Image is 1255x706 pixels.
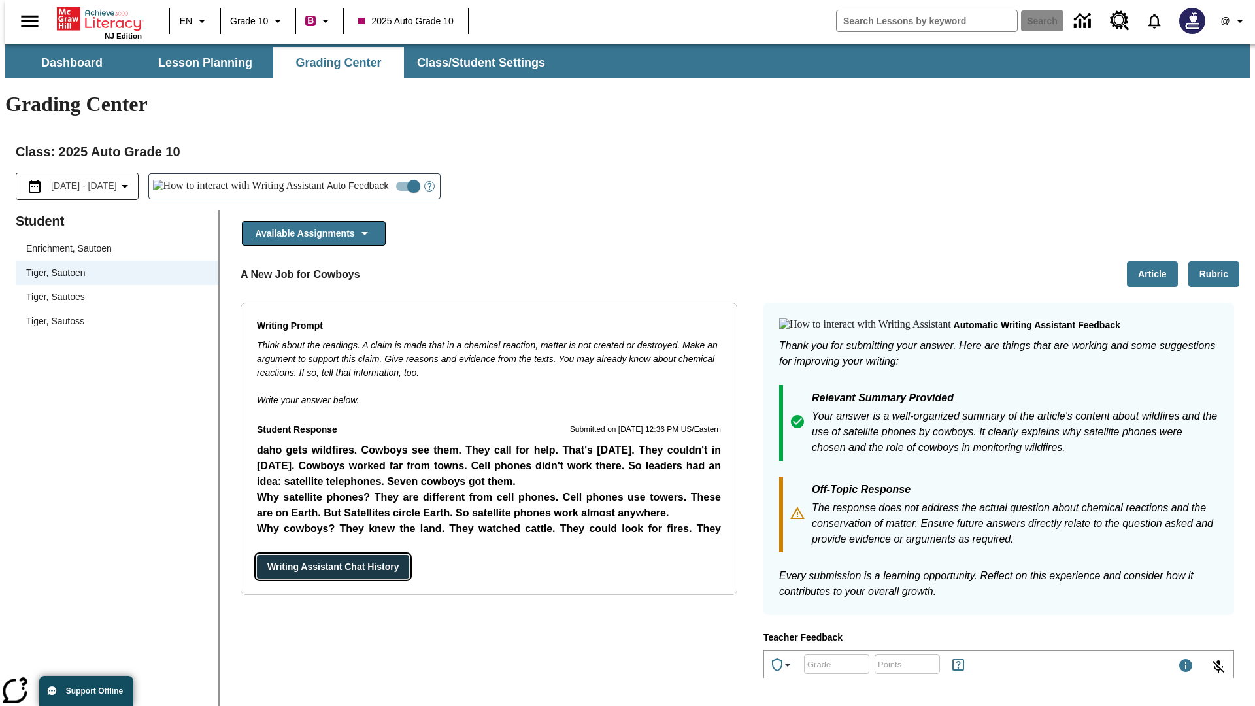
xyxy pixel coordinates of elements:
span: [DATE] - [DATE] [51,179,117,193]
img: How to interact with Writing Assistant [153,180,325,193]
p: Student Response [257,423,337,437]
p: daho gets wildfires. Cowboys see them. They call for help. That's [DATE]. They couldn't in [DATE]... [257,443,721,490]
div: Enrichment, Sautoen [16,237,218,261]
div: Maximum 1000 characters Press Escape to exit toolbar and use left and right arrow keys to access ... [1178,658,1194,676]
div: SubNavbar [5,47,557,78]
button: Grade: Grade 10, Select a grade [225,9,291,33]
a: Resource Center, Will open in new tab [1102,3,1137,39]
p: Off-Topic Response [812,482,1218,500]
button: Select the date range menu item [22,178,133,194]
span: Tiger, Sautoen [26,266,208,280]
button: Available Assignments [242,221,386,246]
button: Open Help for Writing Assistant [419,174,440,199]
p: Your answer is a well-organized summary of the article's content about wildfires and the use of s... [812,409,1218,456]
div: Tiger, Sautoen [16,261,218,285]
p: Why cowboys? They knew the land. They watched cattle. They could look for fires. They could call ... [257,521,721,552]
button: Click to activate and allow voice recognition [1203,651,1234,682]
p: The response does not address the actual question about chemical reactions and the conservation o... [812,500,1218,547]
div: Points: Must be equal to or less than 25. [875,654,940,674]
button: Open side menu [10,2,49,41]
div: Grade: Letters, numbers, %, + and - are allowed. [804,654,869,674]
button: Boost Class color is violet red. Change class color [300,9,339,33]
span: 2025 Auto Grade 10 [358,14,453,28]
input: Points: Must be equal to or less than 25. [875,647,940,681]
a: Data Center [1066,3,1102,39]
a: Notifications [1137,4,1171,38]
svg: Collapse Date Range Filter [117,178,133,194]
span: @ [1220,14,1230,28]
button: Article, Will open in new tab [1127,261,1178,287]
span: B [307,12,314,29]
p: Writing Prompt [257,319,721,333]
button: Select a new avatar [1171,4,1213,38]
button: Class/Student Settings [407,47,556,78]
button: Writing Assistant Chat History [257,555,409,579]
p: Why satellite phones? They are different from cell phones. Cell phones use towers. These are on E... [257,490,721,521]
p: Automatic writing assistant feedback [954,318,1120,333]
p: Submitted on [DATE] 12:36 PM US/Eastern [570,424,721,437]
p: A New Job for Cowboys [241,267,360,282]
input: search field [837,10,1017,31]
div: Tiger, Sautoes [16,285,218,309]
img: Avatar [1179,8,1205,34]
input: Grade: Letters, numbers, %, + and - are allowed. [804,647,869,681]
span: Auto Feedback [327,179,388,193]
div: Tiger, Sautoss [16,309,218,333]
button: Support Offline [39,676,133,706]
p: Every submission is a learning opportunity. Reflect on this experience and consider how it contri... [779,568,1218,599]
span: Support Offline [66,686,123,696]
h2: Class : 2025 Auto Grade 10 [16,141,1239,162]
button: Dashboard [7,47,137,78]
span: Grade 10 [230,14,268,28]
span: EN [180,14,192,28]
p: Thank you for submitting your answer. Here are things that are working and some suggestions for i... [779,338,1218,369]
div: Home [57,5,142,40]
button: Lesson Planning [140,47,271,78]
button: Profile/Settings [1213,9,1255,33]
button: Rules for Earning Points and Achievements, Will open in new tab [945,652,971,678]
p: Think about the readings. A claim is made that in a chemical reaction, matter is not created or d... [257,339,721,380]
button: Language: EN, Select a language [174,9,216,33]
span: Enrichment, Sautoen [26,242,208,256]
p: Teacher Feedback [763,631,1234,645]
div: SubNavbar [5,44,1250,78]
h1: Grading Center [5,92,1250,116]
button: Grading Center [273,47,404,78]
p: Relevant Summary Provided [812,390,1218,409]
img: How to interact with Writing Assistant [779,318,951,331]
button: Rubric, Will open in new tab [1188,261,1239,287]
button: Achievements [764,652,801,678]
a: Home [57,6,142,32]
p: Student Response [257,443,721,539]
p: Student [16,210,218,231]
span: Tiger, Sautoss [26,314,208,328]
div: Write your answer below. [257,339,721,407]
span: Tiger, Sautoes [26,290,208,304]
span: NJ Edition [105,32,142,40]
